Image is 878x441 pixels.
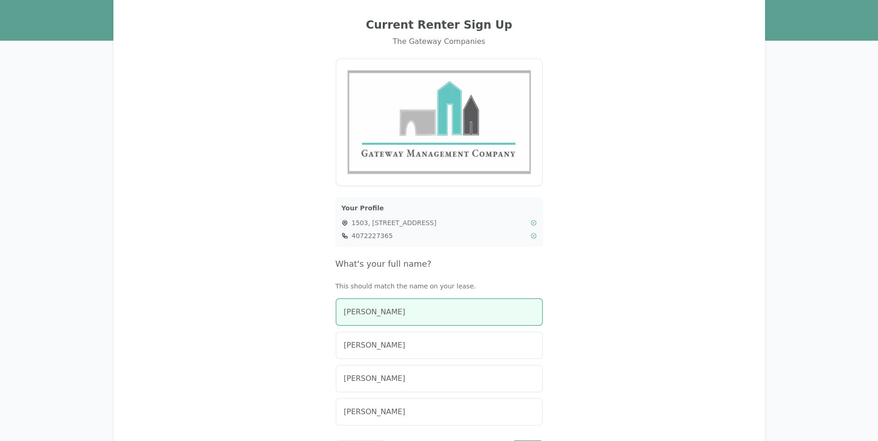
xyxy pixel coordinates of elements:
h3: Your Profile [342,203,537,213]
button: [PERSON_NAME] [336,398,543,426]
span: [PERSON_NAME] [344,340,405,351]
img: Gateway Management [348,70,531,174]
span: 4072227365 [352,231,527,240]
button: [PERSON_NAME] [336,331,543,359]
p: This should match the name on your lease. [336,282,543,291]
span: [PERSON_NAME] [344,306,405,318]
span: 1503, [STREET_ADDRESS] [352,218,527,227]
button: [PERSON_NAME] [336,298,543,326]
span: [PERSON_NAME] [344,373,405,384]
span: [PERSON_NAME] [344,406,405,417]
div: The Gateway Companies [125,36,754,47]
button: [PERSON_NAME] [336,365,543,392]
h2: Current Renter Sign Up [125,18,754,32]
h4: What's your full name? [336,257,543,270]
